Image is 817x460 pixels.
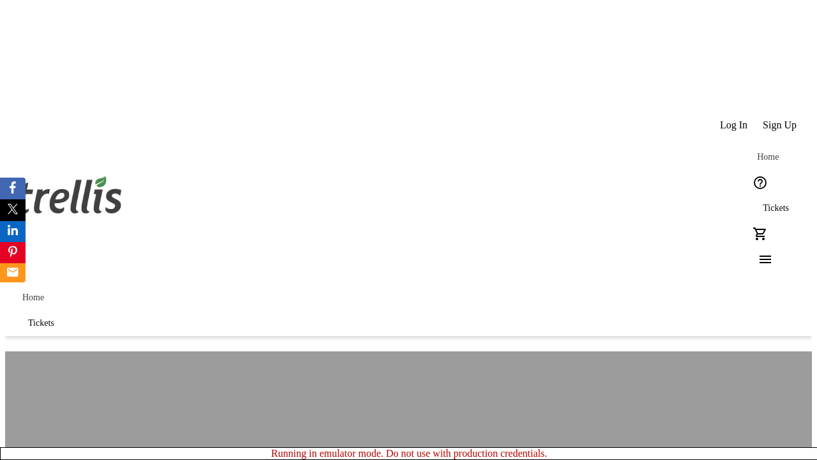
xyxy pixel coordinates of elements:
[763,203,789,213] span: Tickets
[747,247,773,272] button: Menu
[720,119,747,131] span: Log In
[747,144,788,170] a: Home
[28,318,54,328] span: Tickets
[13,310,70,336] a: Tickets
[712,112,755,138] button: Log In
[757,152,779,162] span: Home
[13,162,126,226] img: Orient E2E Organization X7rEMx5VNW's Logo
[13,285,54,310] a: Home
[747,221,773,247] button: Cart
[22,293,44,303] span: Home
[763,119,797,131] span: Sign Up
[747,195,804,221] a: Tickets
[747,170,773,195] button: Help
[755,112,804,138] button: Sign Up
